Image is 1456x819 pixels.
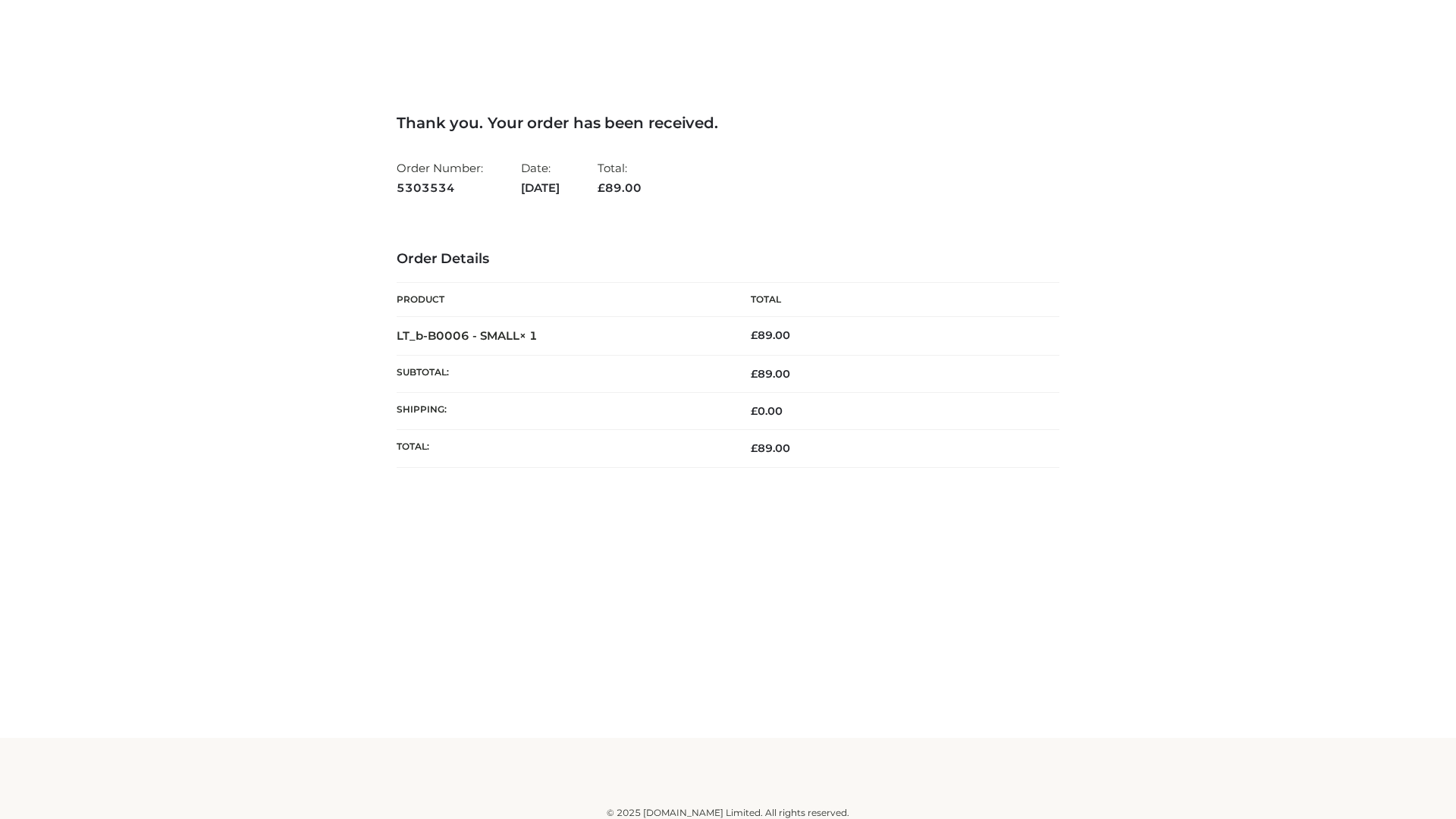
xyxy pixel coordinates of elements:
[598,155,642,201] li: Total:
[521,155,560,201] li: Date:
[751,404,758,418] span: £
[751,404,783,418] bdi: 0.00
[598,180,605,195] span: £
[397,328,538,343] strong: LT_b-B0006 - SMALL
[397,178,483,198] strong: 5303534
[397,355,728,392] th: Subtotal:
[751,367,758,381] span: £
[397,430,728,467] th: Total:
[397,393,728,430] th: Shipping:
[751,441,790,455] span: 89.00
[397,251,1059,268] h3: Order Details
[751,328,758,342] span: £
[397,155,483,201] li: Order Number:
[519,328,538,343] strong: × 1
[728,283,1059,317] th: Total
[397,283,728,317] th: Product
[751,367,790,381] span: 89.00
[598,180,642,195] span: 89.00
[751,328,790,342] bdi: 89.00
[397,114,1059,132] h3: Thank you. Your order has been received.
[751,441,758,455] span: £
[521,178,560,198] strong: [DATE]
